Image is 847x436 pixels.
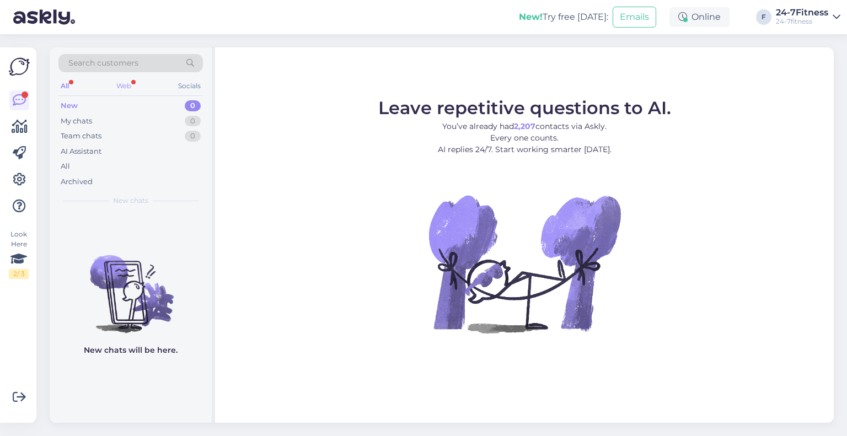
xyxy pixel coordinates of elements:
[176,79,203,93] div: Socials
[378,97,671,119] span: Leave repetitive questions to AI.
[61,131,101,142] div: Team chats
[61,100,78,111] div: New
[61,161,70,172] div: All
[61,146,101,157] div: AI Assistant
[185,131,201,142] div: 0
[185,116,201,127] div: 0
[669,7,730,27] div: Online
[84,345,178,356] p: New chats will be here.
[114,79,133,93] div: Web
[61,116,92,127] div: My chats
[113,196,148,206] span: New chats
[58,79,71,93] div: All
[776,8,828,17] div: 24-7Fitness
[9,56,30,77] img: Askly Logo
[9,269,29,279] div: 2 / 3
[776,17,828,26] div: 24-7fitness
[378,121,671,155] p: You’ve already had contacts via Askly. Every one counts. AI replies 24/7. Start working smarter [...
[519,10,608,24] div: Try free [DATE]:
[776,8,840,26] a: 24-7Fitness24-7fitness
[61,176,93,187] div: Archived
[50,235,212,335] img: No chats
[756,9,771,25] div: F
[425,164,624,363] img: No Chat active
[68,57,138,69] span: Search customers
[519,12,543,22] b: New!
[514,121,535,131] b: 2,207
[613,7,656,28] button: Emails
[185,100,201,111] div: 0
[9,229,29,279] div: Look Here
